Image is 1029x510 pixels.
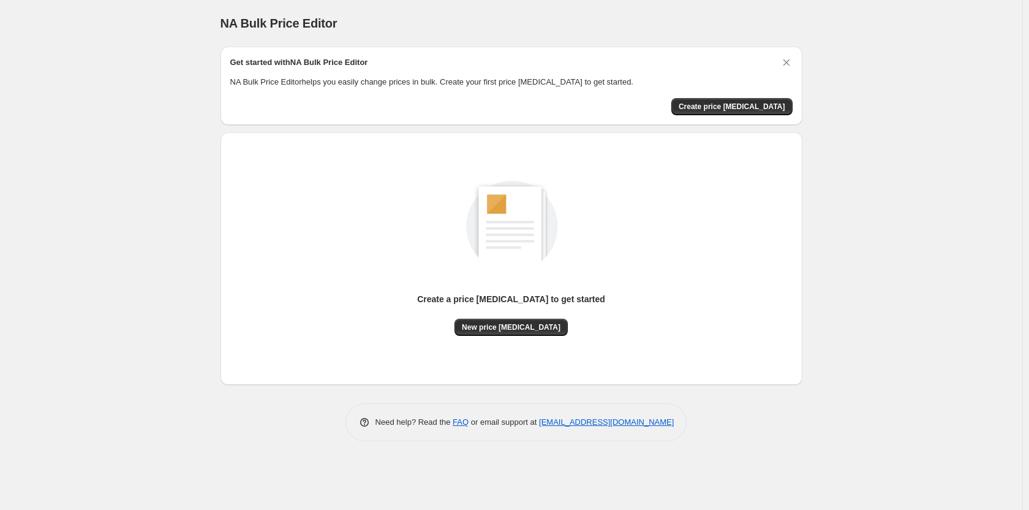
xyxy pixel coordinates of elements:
span: or email support at [469,417,539,427]
button: Dismiss card [780,56,793,69]
a: FAQ [453,417,469,427]
span: Need help? Read the [375,417,453,427]
a: [EMAIL_ADDRESS][DOMAIN_NAME] [539,417,674,427]
span: Create price [MEDICAL_DATA] [679,102,785,112]
span: New price [MEDICAL_DATA] [462,322,560,332]
button: New price [MEDICAL_DATA] [454,319,568,336]
p: NA Bulk Price Editor helps you easily change prices in bulk. Create your first price [MEDICAL_DAT... [230,76,793,88]
span: NA Bulk Price Editor [221,17,337,30]
p: Create a price [MEDICAL_DATA] to get started [417,293,605,305]
h2: Get started with NA Bulk Price Editor [230,56,368,69]
button: Create price change job [671,98,793,115]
